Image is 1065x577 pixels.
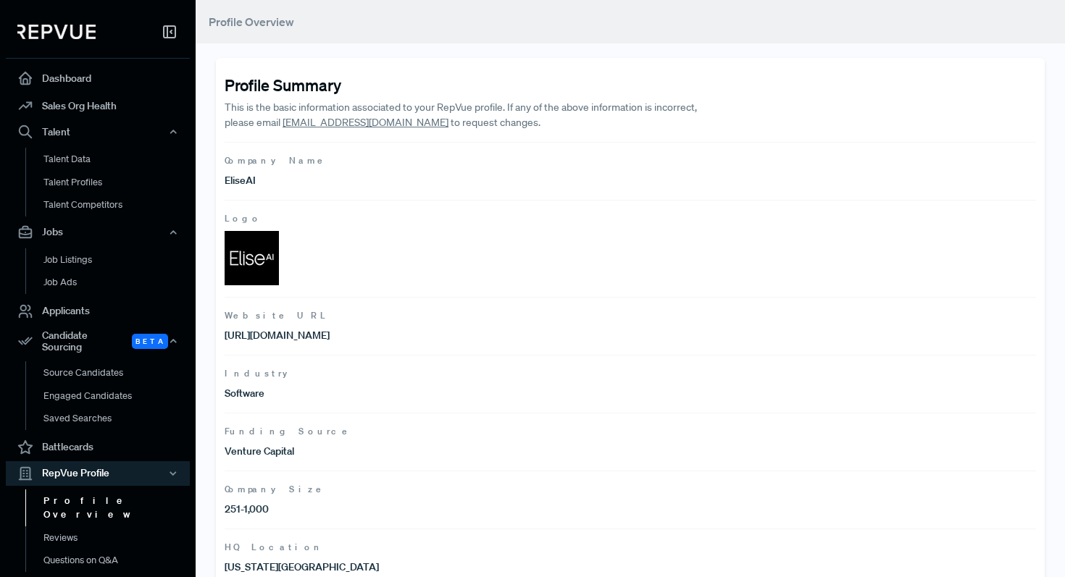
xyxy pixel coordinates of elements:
[25,407,209,430] a: Saved Searches
[6,119,190,144] button: Talent
[225,425,1036,438] span: Funding Source
[225,173,630,188] p: EliseAI
[225,444,630,459] p: Venture Capital
[25,248,209,271] a: Job Listings
[25,489,209,526] a: Profile Overview
[225,328,630,343] p: [URL][DOMAIN_NAME]
[225,75,1036,94] h4: Profile Summary
[225,541,1036,554] span: HQ Location
[6,92,190,119] a: Sales Org Health
[6,298,190,325] a: Applicants
[25,171,209,194] a: Talent Profiles
[225,309,1036,322] span: Website URL
[225,154,1036,167] span: Company Name
[283,116,448,129] a: [EMAIL_ADDRESS][DOMAIN_NAME]
[25,271,209,294] a: Job Ads
[25,384,209,408] a: Engaged Candidates
[225,100,711,130] p: This is the basic information associated to your RepVue profile. If any of the above information ...
[25,148,209,171] a: Talent Data
[225,560,630,575] p: [US_STATE][GEOGRAPHIC_DATA]
[25,193,209,216] a: Talent Competitors
[6,434,190,461] a: Battlecards
[6,325,190,358] button: Candidate Sourcing Beta
[6,325,190,358] div: Candidate Sourcing
[225,502,630,517] p: 251-1,000
[225,231,279,285] img: Logo
[6,64,190,92] a: Dashboard
[25,526,209,549] a: Reviews
[225,483,1036,496] span: Company Size
[225,367,1036,380] span: Industry
[132,334,168,349] span: Beta
[6,220,190,245] button: Jobs
[6,461,190,486] button: RepVue Profile
[225,212,1036,225] span: Logo
[225,386,630,401] p: Software
[209,14,294,29] span: Profile Overview
[17,25,96,39] img: RepVue
[25,361,209,384] a: Source Candidates
[25,549,209,572] a: Questions on Q&A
